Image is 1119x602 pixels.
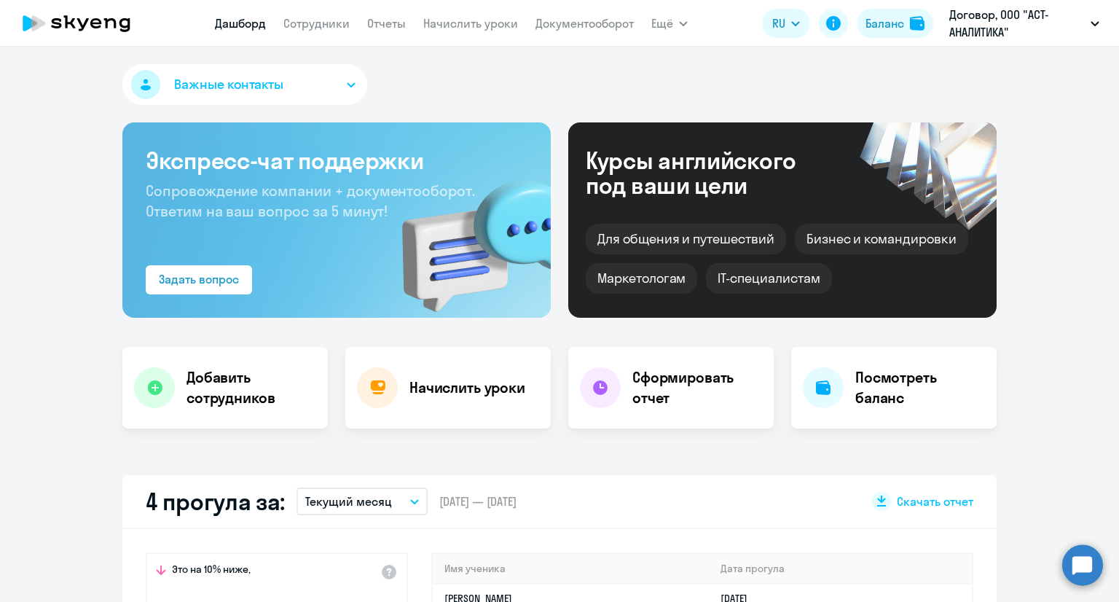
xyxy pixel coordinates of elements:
[381,154,551,318] img: bg-img
[367,16,406,31] a: Отчеты
[586,224,786,254] div: Для общения и путешествий
[586,148,835,198] div: Курсы английского под ваши цели
[174,75,283,94] span: Важные контакты
[910,16,924,31] img: balance
[215,16,266,31] a: Дашборд
[709,554,972,584] th: Дата прогула
[409,378,525,398] h4: Начислить уроки
[706,263,831,294] div: IT-специалистам
[172,563,251,580] span: Это на 10% ниже,
[651,9,688,38] button: Ещё
[586,263,697,294] div: Маркетологам
[186,367,316,408] h4: Добавить сотрудников
[942,6,1107,41] button: Договор, ООО "АСТ-АНАЛИТИКА"
[439,493,517,509] span: [DATE] — [DATE]
[855,367,985,408] h4: Посмотреть баланс
[949,6,1085,41] p: Договор, ООО "АСТ-АНАЛИТИКА"
[897,493,973,509] span: Скачать отчет
[146,181,475,220] span: Сопровождение компании + документооборот. Ответим на ваш вопрос за 5 минут!
[159,270,239,288] div: Задать вопрос
[122,64,367,105] button: Важные контакты
[762,9,810,38] button: RU
[632,367,762,408] h4: Сформировать отчет
[297,488,428,515] button: Текущий месяц
[305,493,392,510] p: Текущий месяц
[651,15,673,32] span: Ещё
[283,16,350,31] a: Сотрудники
[146,265,252,294] button: Задать вопрос
[423,16,518,31] a: Начислить уроки
[772,15,785,32] span: RU
[865,15,904,32] div: Баланс
[857,9,933,38] button: Балансbalance
[433,554,709,584] th: Имя ученика
[146,487,285,516] h2: 4 прогула за:
[795,224,968,254] div: Бизнес и командировки
[146,146,527,175] h3: Экспресс-чат поддержки
[535,16,634,31] a: Документооборот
